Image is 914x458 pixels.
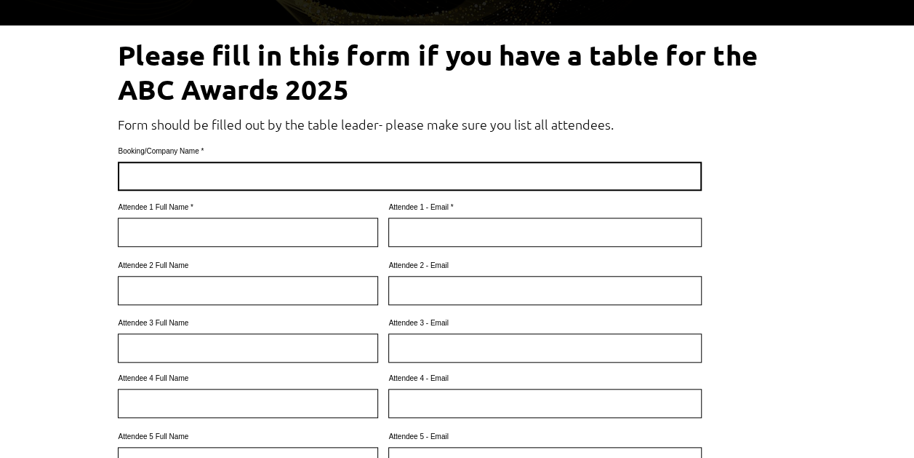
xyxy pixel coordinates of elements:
[118,375,378,382] label: Attendee 4 Full Name
[388,204,702,211] label: Attendee 1 - Email
[118,116,614,133] span: Form should be filled out by the table leader- please make sure you list all attendees.
[388,433,702,441] label: Attendee 5 - Email
[118,320,378,327] label: Attendee 3 Full Name
[388,262,702,269] label: Attendee 2 - Email
[388,375,702,382] label: Attendee 4 - Email
[118,148,702,155] label: Booking/Company Name
[118,204,378,211] label: Attendee 1 Full Name
[118,38,758,106] span: Please fill in this form if you have a table for the ABC Awards 2025
[118,262,378,269] label: Attendee 2 Full Name
[388,320,702,327] label: Attendee 3 - Email
[118,433,378,441] label: Attendee 5 Full Name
